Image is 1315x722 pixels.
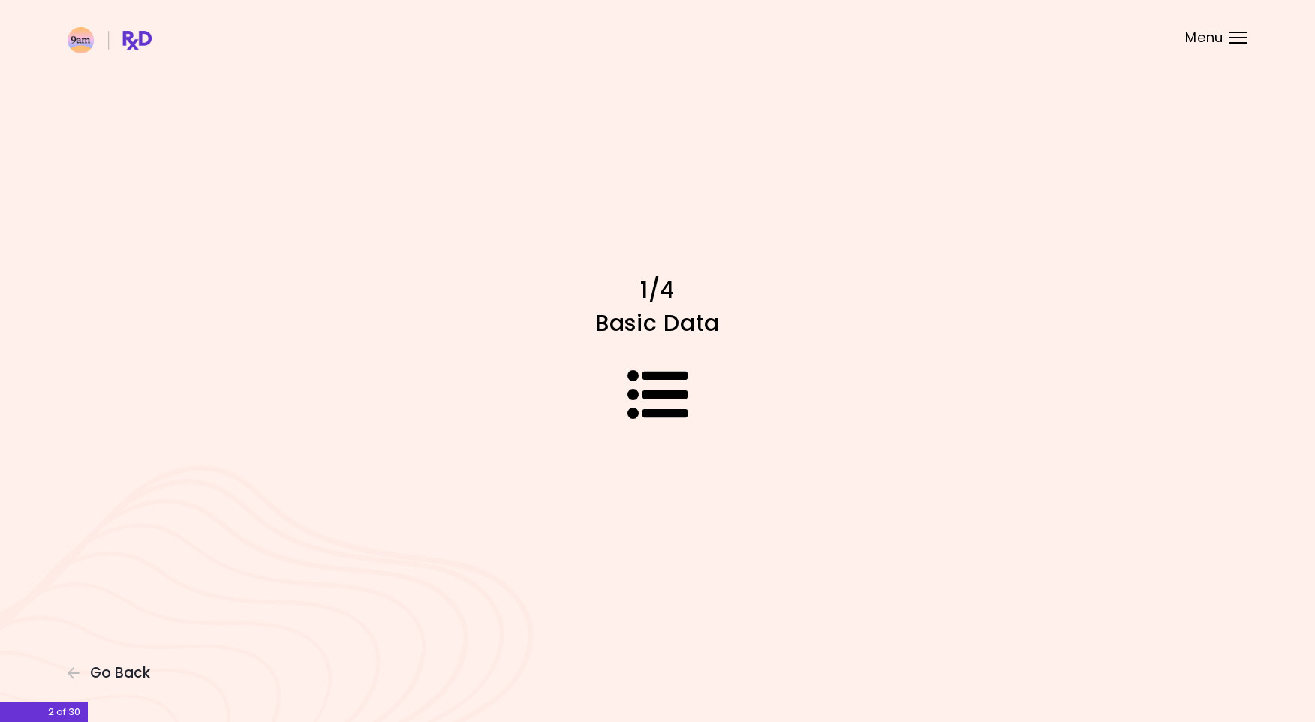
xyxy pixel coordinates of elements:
[90,665,150,681] span: Go Back
[68,27,152,53] img: RxDiet
[68,665,158,681] button: Go Back
[1185,31,1223,44] span: Menu
[395,275,920,305] h1: 1/4
[395,308,920,338] h1: Basic Data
